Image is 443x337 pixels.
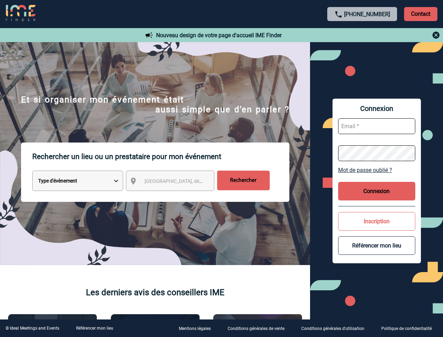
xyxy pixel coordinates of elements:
[338,118,415,134] input: Email *
[179,326,211,331] p: Mentions légales
[6,326,59,331] div: © Ideal Meetings and Events
[344,11,390,18] a: [PHONE_NUMBER]
[334,10,343,19] img: call-24-px.png
[217,171,270,190] input: Rechercher
[301,326,364,331] p: Conditions générales d'utilisation
[296,325,376,332] a: Conditions générales d'utilisation
[173,325,222,332] a: Mentions légales
[145,178,242,184] span: [GEOGRAPHIC_DATA], département, région...
[376,325,443,332] a: Politique de confidentialité
[222,325,296,332] a: Conditions générales de vente
[338,104,415,113] span: Connexion
[76,326,113,331] a: Référencer mon lieu
[338,167,415,173] a: Mot de passe oublié ?
[338,236,415,255] button: Référencer mon lieu
[381,326,432,331] p: Politique de confidentialité
[32,143,289,171] p: Rechercher un lieu ou un prestataire pour mon événement
[338,212,415,231] button: Inscription
[338,182,415,200] button: Connexion
[228,326,284,331] p: Conditions générales de vente
[404,7,437,21] p: Contact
